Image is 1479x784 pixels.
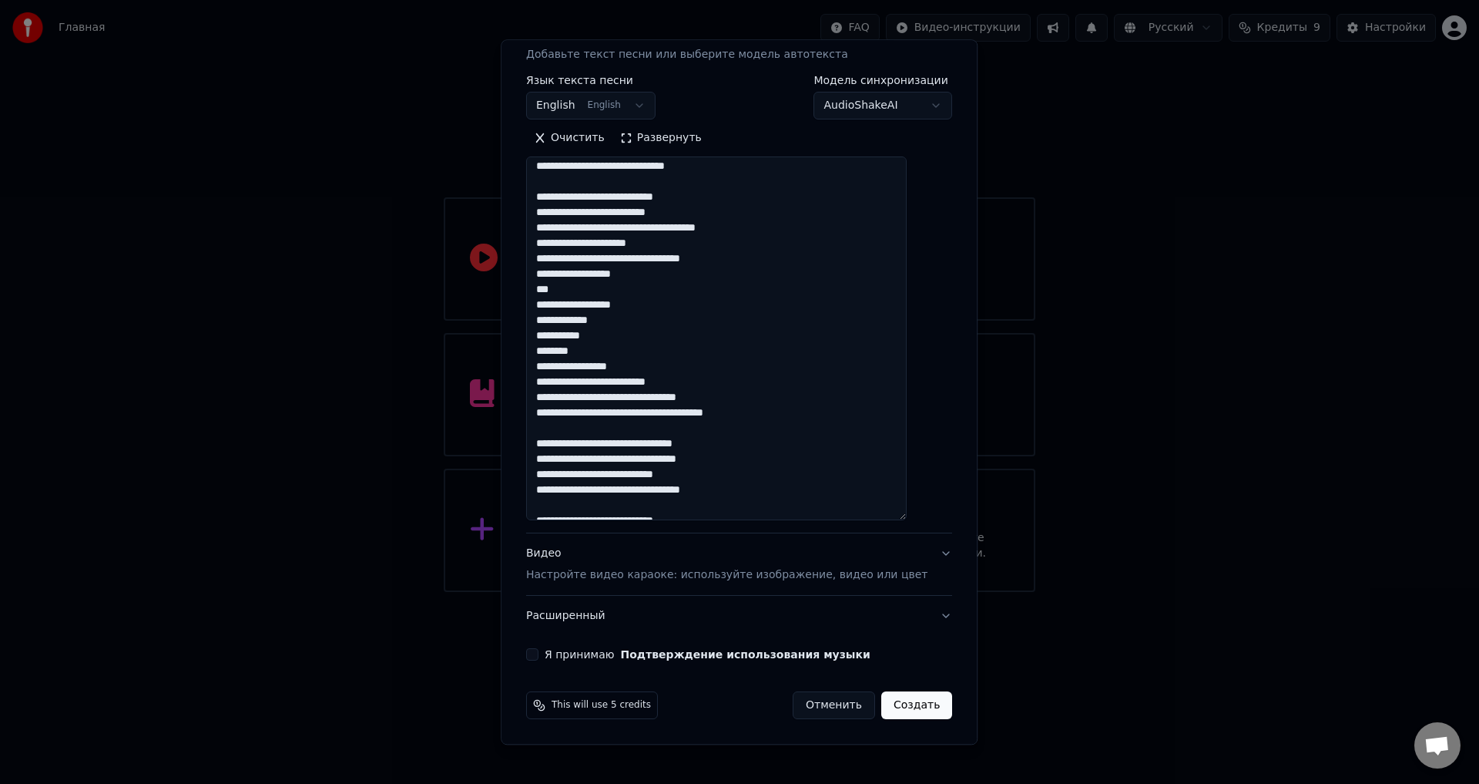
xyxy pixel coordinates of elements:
[526,568,927,584] p: Настройте видео караоке: используйте изображение, видео или цвет
[612,126,709,151] button: Развернуть
[526,48,848,63] p: Добавьте текст песни или выберите модель автотекста
[621,650,870,661] button: Я принимаю
[793,692,875,720] button: Отменить
[526,14,952,76] button: Текст песниДобавьте текст песни или выберите модель автотекста
[881,692,952,720] button: Создать
[526,597,952,637] button: Расширенный
[526,547,927,584] div: Видео
[526,76,952,533] div: Текст песниДобавьте текст песни или выберите модель автотекста
[545,650,870,661] label: Я принимаю
[526,26,595,42] div: Текст песни
[552,700,651,712] span: This will use 5 credits
[526,126,612,151] button: Очистить
[526,534,952,596] button: ВидеоНастройте видео караоке: используйте изображение, видео или цвет
[526,76,656,86] label: Язык текста песни
[814,76,953,86] label: Модель синхронизации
